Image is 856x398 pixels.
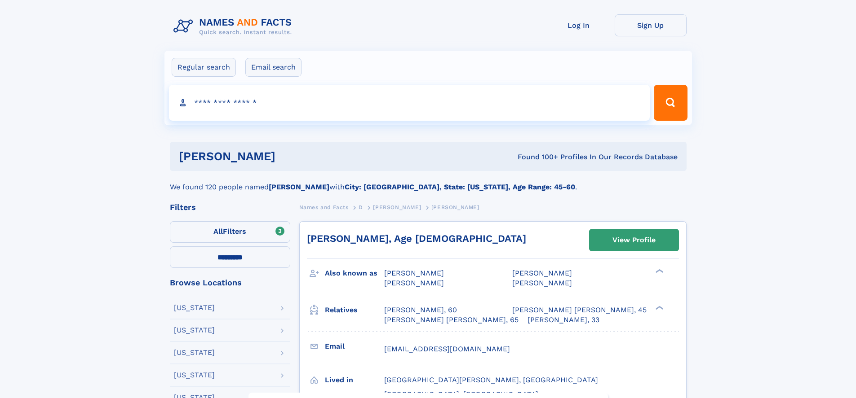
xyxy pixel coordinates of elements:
span: All [213,227,223,236]
label: Email search [245,58,302,77]
div: We found 120 people named with . [170,171,687,192]
a: [PERSON_NAME] [PERSON_NAME], 45 [512,305,647,315]
a: Names and Facts [299,201,349,213]
a: View Profile [590,229,679,251]
a: D [359,201,363,213]
span: [EMAIL_ADDRESS][DOMAIN_NAME] [384,345,510,353]
a: [PERSON_NAME] [373,201,421,213]
h1: [PERSON_NAME] [179,151,397,162]
div: [US_STATE] [174,349,215,356]
span: D [359,204,363,210]
a: Sign Up [615,14,687,36]
span: [PERSON_NAME] [384,269,444,277]
img: Logo Names and Facts [170,14,299,39]
div: [US_STATE] [174,304,215,311]
span: [PERSON_NAME] [384,279,444,287]
input: search input [169,85,650,121]
h3: Lived in [325,372,384,388]
div: View Profile [612,230,656,250]
h3: Also known as [325,266,384,281]
a: [PERSON_NAME] [PERSON_NAME], 65 [384,315,519,325]
a: [PERSON_NAME], 33 [528,315,599,325]
span: [PERSON_NAME] [373,204,421,210]
b: City: [GEOGRAPHIC_DATA], State: [US_STATE], Age Range: 45-60 [345,183,575,191]
a: [PERSON_NAME], 60 [384,305,457,315]
b: [PERSON_NAME] [269,183,329,191]
a: [PERSON_NAME], Age [DEMOGRAPHIC_DATA] [307,233,526,244]
label: Regular search [172,58,236,77]
label: Filters [170,221,290,243]
div: ❯ [653,305,664,311]
a: Log In [543,14,615,36]
span: [PERSON_NAME] [431,204,479,210]
div: Found 100+ Profiles In Our Records Database [396,152,678,162]
h3: Relatives [325,302,384,318]
div: Browse Locations [170,279,290,287]
button: Search Button [654,85,687,121]
h3: Email [325,339,384,354]
div: [US_STATE] [174,372,215,379]
div: ❯ [653,268,664,274]
div: Filters [170,203,290,211]
span: [PERSON_NAME] [512,269,572,277]
span: [PERSON_NAME] [512,279,572,287]
span: [GEOGRAPHIC_DATA][PERSON_NAME], [GEOGRAPHIC_DATA] [384,376,598,384]
div: [US_STATE] [174,327,215,334]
